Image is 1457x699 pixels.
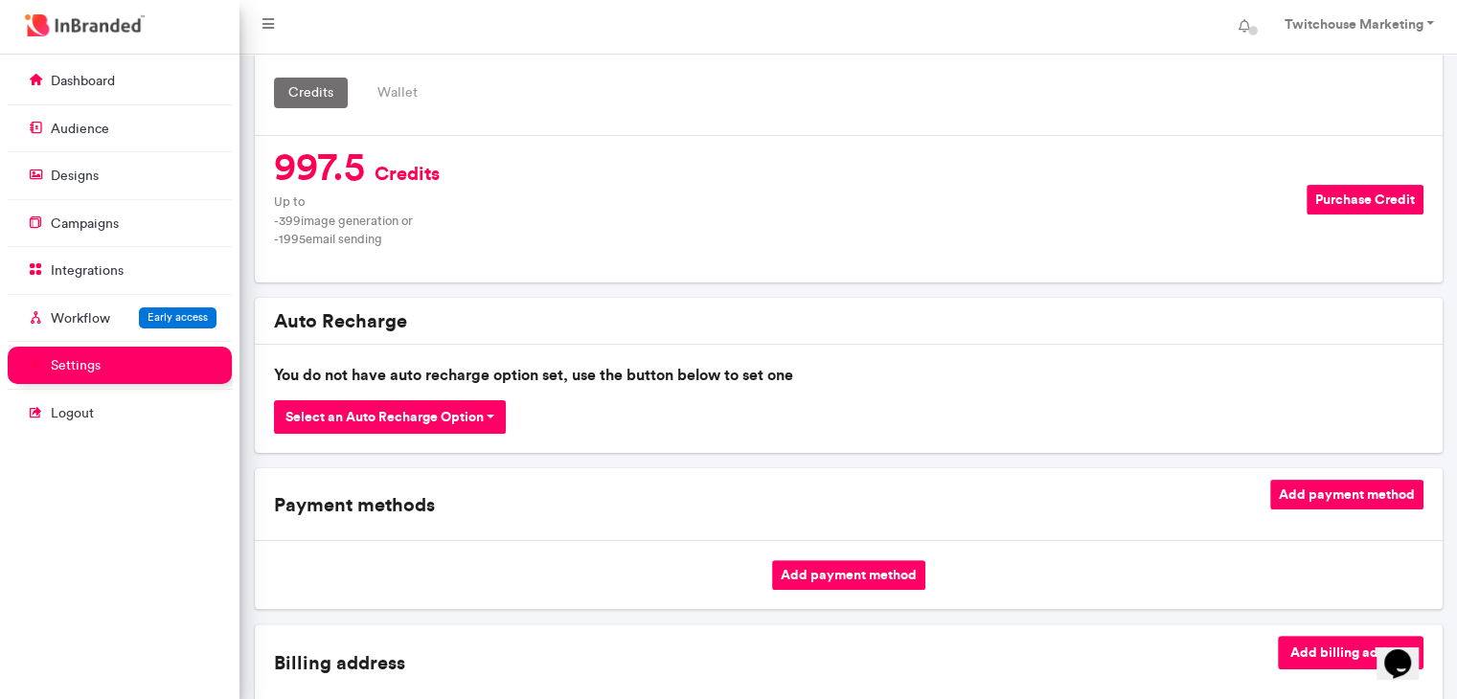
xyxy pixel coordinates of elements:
p: settings [51,356,101,375]
a: dashboard [8,62,232,99]
button: Wallet [363,78,432,108]
p: integrations [51,261,124,281]
button: Credits [274,78,348,108]
h5: Auto Recharge [274,309,1423,332]
span: Early access [148,310,208,324]
a: designs [8,157,232,193]
iframe: chat widget [1377,622,1438,680]
h4: 997.5 [274,155,440,185]
button: Add billing address [1278,636,1423,669]
p: You do not have auto recharge option set, use the button below to set one [274,364,1423,385]
button: Purchase Credit [1307,185,1423,214]
a: audience [8,110,232,147]
strong: Twitchouse Marketing [1284,15,1423,33]
img: InBranded Logo [20,10,149,41]
button: Add payment method [772,560,925,590]
a: campaigns [8,205,232,241]
p: Up to - 399 image generation or - 1995 email sending [274,192,1292,248]
a: settings [8,347,232,383]
p: campaigns [51,214,119,234]
h5: Billing address [274,651,1263,674]
a: integrations [8,252,232,288]
button: Add payment method [1270,480,1423,509]
p: designs [51,167,99,186]
span: Credits [375,161,440,185]
p: logout [51,404,94,423]
p: Workflow [51,309,110,328]
p: dashboard [51,72,115,91]
a: Twitchouse Marketing [1264,8,1449,46]
a: WorkflowEarly access [8,300,232,336]
h5: Payment methods [274,493,1256,516]
button: Select an Auto Recharge Option [274,400,507,434]
p: audience [51,120,109,139]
